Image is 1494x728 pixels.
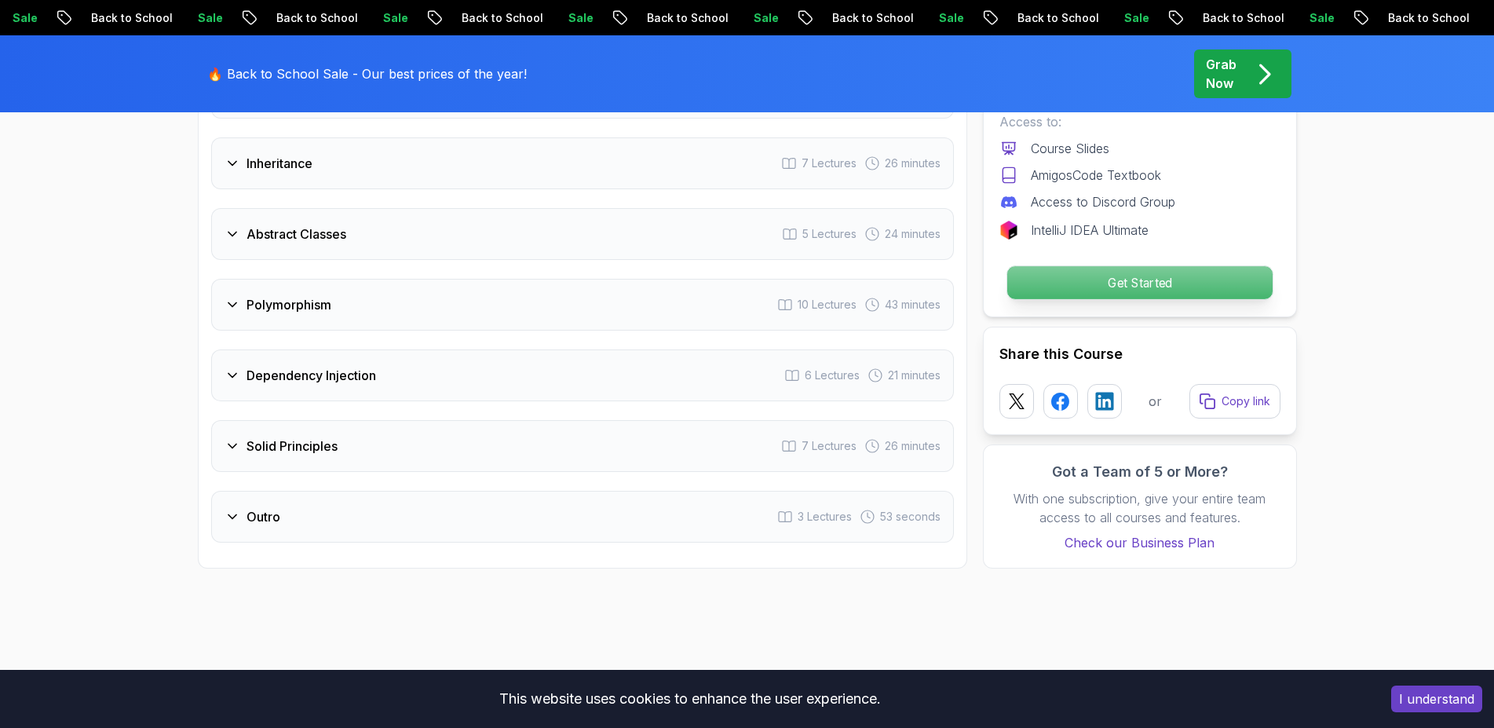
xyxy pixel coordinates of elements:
h3: Got a Team of 5 or More? [999,461,1280,483]
span: 7 Lectures [802,155,857,171]
p: Grab Now [1206,55,1236,93]
p: Back to School [1314,10,1421,26]
p: Back to School [573,10,680,26]
p: AmigosCode Textbook [1031,166,1161,185]
button: Inheritance7 Lectures 26 minutes [211,137,954,189]
span: 43 minutes [885,297,941,313]
p: Sale [865,10,915,26]
p: Sale [1050,10,1101,26]
h3: Dependency Injection [247,366,376,385]
button: Abstract Classes5 Lectures 24 minutes [211,208,954,260]
button: Outro3 Lectures 53 seconds [211,491,954,543]
p: Access to Discord Group [1031,192,1175,211]
span: 53 seconds [880,509,941,525]
span: 10 Lectures [798,297,857,313]
div: This website uses cookies to enhance the user experience. [12,682,1368,716]
p: Sale [1421,10,1471,26]
p: Back to School [1129,10,1236,26]
span: 7 Lectures [802,438,857,454]
p: Sale [124,10,174,26]
span: 26 minutes [885,155,941,171]
a: Check our Business Plan [999,533,1280,552]
button: Solid Principles7 Lectures 26 minutes [211,420,954,472]
p: 🔥 Back to School Sale - Our best prices of the year! [207,64,527,83]
p: Sale [680,10,730,26]
p: Course Slides [1031,139,1109,158]
p: With one subscription, give your entire team access to all courses and features. [999,489,1280,527]
h3: Solid Principles [247,437,338,455]
h3: Abstract Classes [247,225,346,243]
p: Copy link [1222,393,1270,409]
span: 24 minutes [885,226,941,242]
p: Back to School [388,10,495,26]
p: Back to School [944,10,1050,26]
img: jetbrains logo [999,221,1018,240]
button: Dependency Injection6 Lectures 21 minutes [211,349,954,401]
p: or [1149,392,1162,411]
span: 26 minutes [885,438,941,454]
p: Back to School [203,10,309,26]
span: 21 minutes [888,368,941,383]
p: Sale [309,10,360,26]
button: Copy link [1189,384,1280,419]
span: 6 Lectures [805,368,860,383]
button: Accept cookies [1391,686,1482,712]
p: Back to School [758,10,865,26]
span: 5 Lectures [802,226,857,242]
button: Polymorphism10 Lectures 43 minutes [211,279,954,331]
h3: Inheritance [247,154,312,173]
p: Get Started [1006,266,1272,299]
p: Back to School [17,10,124,26]
p: Sale [495,10,545,26]
p: Sale [1236,10,1286,26]
p: Access to: [999,112,1280,131]
p: IntelliJ IDEA Ultimate [1031,221,1149,240]
h2: Share this Course [999,343,1280,365]
h3: Outro [247,507,280,526]
button: Get Started [1006,265,1273,300]
span: 3 Lectures [798,509,852,525]
h3: Polymorphism [247,295,331,314]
